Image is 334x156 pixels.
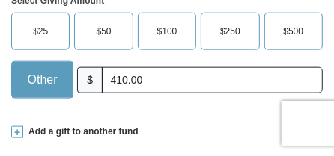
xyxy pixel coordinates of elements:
[33,20,48,43] span: $25
[97,20,112,43] span: $50
[23,125,139,138] span: Add a gift to another fund
[102,67,323,93] input: Other Amount
[157,20,177,43] span: $100
[77,67,103,93] span: $
[220,20,240,43] span: $250
[28,69,58,91] span: Other
[283,20,303,43] span: $500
